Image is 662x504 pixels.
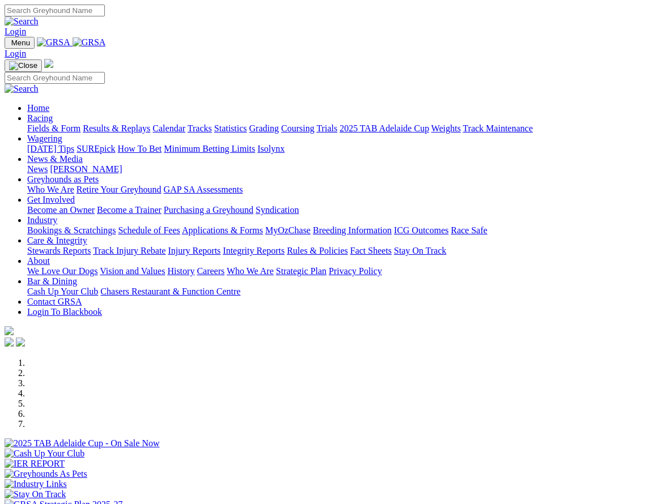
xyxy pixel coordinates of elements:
div: Care & Integrity [27,246,657,256]
a: Integrity Reports [223,246,285,255]
a: Stewards Reports [27,246,91,255]
a: Strategic Plan [276,266,326,276]
img: logo-grsa-white.png [44,59,53,68]
img: twitter.svg [16,338,25,347]
div: Industry [27,225,657,236]
a: Track Injury Rebate [93,246,165,255]
a: Who We Are [227,266,274,276]
a: Become a Trainer [97,205,162,215]
input: Search [5,5,105,16]
a: Retire Your Greyhound [77,185,162,194]
a: 2025 TAB Adelaide Cup [340,123,429,133]
a: Cash Up Your Club [27,287,98,296]
a: Racing [27,113,53,123]
a: Weights [431,123,461,133]
a: Minimum Betting Limits [164,144,255,153]
a: Contact GRSA [27,297,82,306]
div: Get Involved [27,205,657,215]
div: News & Media [27,164,657,174]
a: Isolynx [257,144,285,153]
a: Breeding Information [313,225,392,235]
a: Track Maintenance [463,123,533,133]
img: GRSA [37,37,70,48]
input: Search [5,72,105,84]
a: Home [27,103,49,113]
img: GRSA [73,37,106,48]
a: Trials [316,123,337,133]
a: ICG Outcomes [394,225,448,235]
a: Coursing [281,123,315,133]
img: logo-grsa-white.png [5,326,14,335]
a: Who We Are [27,185,74,194]
img: 2025 TAB Adelaide Cup - On Sale Now [5,438,160,449]
a: Results & Replays [83,123,150,133]
button: Toggle navigation [5,37,35,49]
a: Chasers Restaurant & Function Centre [100,287,240,296]
div: Bar & Dining [27,287,657,297]
a: Syndication [256,205,299,215]
img: Close [9,61,37,70]
img: Stay On Track [5,489,66,499]
a: Tracks [188,123,212,133]
a: MyOzChase [265,225,311,235]
a: About [27,256,50,266]
div: Racing [27,123,657,134]
span: Menu [11,39,30,47]
div: About [27,266,657,276]
a: Become an Owner [27,205,95,215]
a: News [27,164,48,174]
a: Applications & Forms [182,225,263,235]
a: Login To Blackbook [27,307,102,317]
img: facebook.svg [5,338,14,347]
a: We Love Our Dogs [27,266,97,276]
a: Login [5,49,26,58]
a: Grading [249,123,279,133]
a: Get Involved [27,195,75,204]
img: Search [5,16,39,27]
a: Statistics [214,123,247,133]
div: Wagering [27,144,657,154]
a: Greyhounds as Pets [27,174,99,184]
img: Search [5,84,39,94]
a: Vision and Values [100,266,165,276]
img: Cash Up Your Club [5,449,84,459]
a: Bar & Dining [27,276,77,286]
a: History [167,266,194,276]
a: Care & Integrity [27,236,87,245]
a: Industry [27,215,57,225]
a: Stay On Track [394,246,446,255]
a: Bookings & Scratchings [27,225,116,235]
a: Purchasing a Greyhound [164,205,253,215]
a: How To Bet [118,144,162,153]
a: News & Media [27,154,83,164]
a: Fact Sheets [350,246,392,255]
img: Industry Links [5,479,67,489]
img: Greyhounds As Pets [5,469,87,479]
button: Toggle navigation [5,59,42,72]
a: Race Safe [451,225,487,235]
a: GAP SA Assessments [164,185,243,194]
a: [PERSON_NAME] [50,164,122,174]
a: Calendar [152,123,185,133]
a: Careers [197,266,224,276]
a: Wagering [27,134,62,143]
img: IER REPORT [5,459,65,469]
div: Greyhounds as Pets [27,185,657,195]
a: Injury Reports [168,246,220,255]
a: Schedule of Fees [118,225,180,235]
a: Privacy Policy [329,266,382,276]
a: SUREpick [77,144,115,153]
a: Fields & Form [27,123,80,133]
a: [DATE] Tips [27,144,74,153]
a: Rules & Policies [287,246,348,255]
a: Login [5,27,26,36]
